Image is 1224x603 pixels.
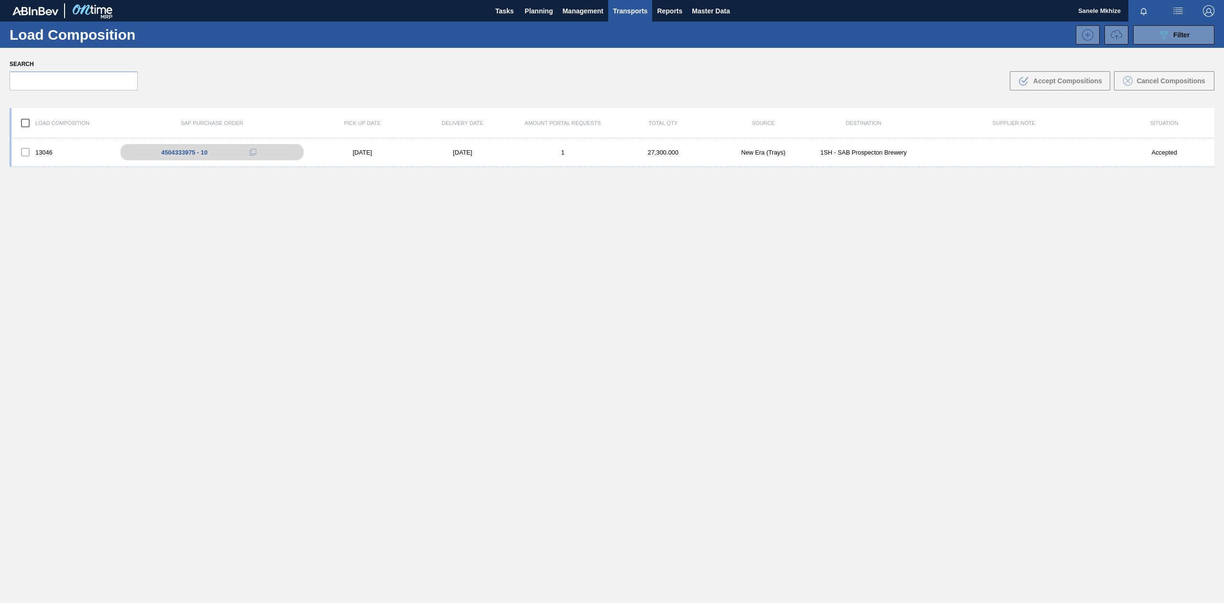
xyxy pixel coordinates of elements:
div: [DATE] [312,149,413,156]
div: Delivery Date [413,120,513,126]
span: Tasks [494,5,515,17]
div: 27,300.000 [613,149,713,156]
span: Accept Compositions [1033,77,1102,85]
div: Supplier Note [914,120,1114,126]
img: userActions [1172,5,1184,17]
div: 1SH - SAB Prospecton Brewery [813,149,914,156]
h1: Load Composition [10,29,175,40]
div: Copy [243,146,262,158]
div: Situation [1114,120,1214,126]
div: New Era (Trays) [713,149,814,156]
span: Reports [657,5,682,17]
div: 1 [513,149,613,156]
button: Cancel Compositions [1114,71,1214,90]
span: Cancel Compositions [1137,77,1205,85]
div: Destination [813,120,914,126]
div: Pick up Date [312,120,413,126]
button: Notifications [1128,4,1159,18]
span: Master Data [692,5,730,17]
span: Transports [613,5,647,17]
div: Accepted [1114,149,1214,156]
div: Amount Portal Requests [513,120,613,126]
button: Accept Compositions [1010,71,1110,90]
div: Load composition [11,113,112,133]
div: Request volume [1100,25,1128,45]
div: SAP Purchase Order [112,120,312,126]
label: Search [10,57,138,71]
img: TNhmsLtSVTkK8tSr43FrP2fwEKptu5GPRR3wAAAABJRU5ErkJggg== [12,7,58,15]
div: 13046 [11,142,112,162]
button: Filter [1133,25,1214,45]
span: Planning [525,5,553,17]
img: Logout [1203,5,1214,17]
span: Filter [1173,31,1190,39]
div: New Load Composition [1071,25,1100,45]
button: UploadTransport Information [1104,25,1128,45]
div: Total Qty [613,120,713,126]
span: Management [562,5,603,17]
div: 4504333975 - 10 [161,149,208,156]
div: [DATE] [413,149,513,156]
div: Source [713,120,814,126]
